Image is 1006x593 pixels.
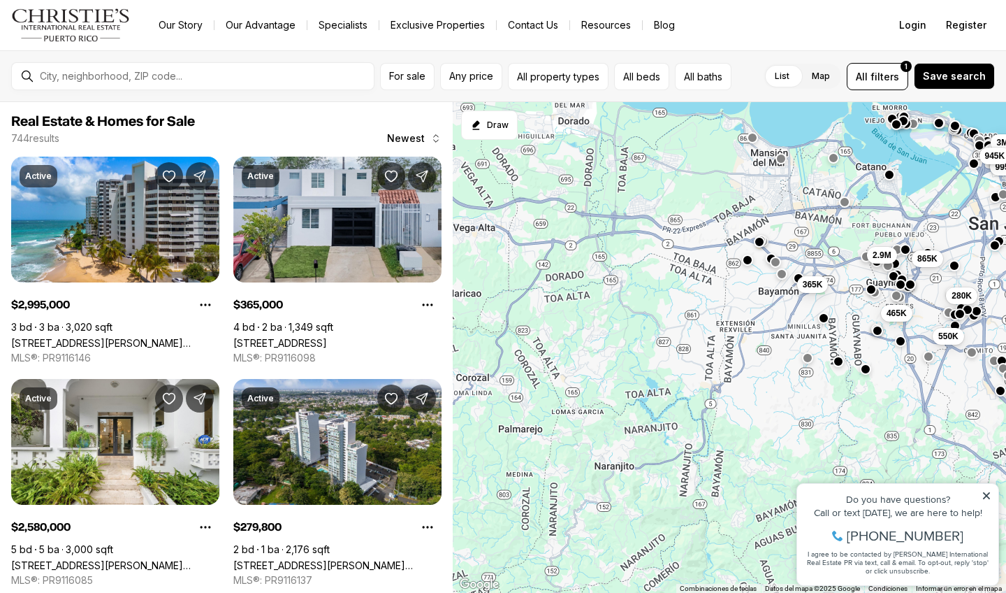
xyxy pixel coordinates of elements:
a: Blog [643,15,686,35]
p: Active [247,171,274,182]
span: I agree to be contacted by [PERSON_NAME] International Real Estate PR via text, call & email. To ... [17,86,199,113]
span: [PHONE_NUMBER] [57,66,174,80]
button: For sale [380,63,435,90]
button: All property types [508,63,608,90]
button: Contact Us [497,15,569,35]
a: 200 Alcala St. COLLEGE PARK APARTMENTS #APT. B-1604, SAN JUAN PR, 00921 [233,559,442,571]
button: Property options [191,513,219,541]
span: 465K [887,307,907,318]
label: List [764,64,801,89]
a: Exclusive Properties [379,15,496,35]
button: Allfilters1 [847,63,908,90]
a: Our Advantage [214,15,307,35]
button: Login [891,11,935,39]
p: Active [247,393,274,404]
span: Save search [923,71,986,82]
button: 465K [881,304,912,321]
p: 744 results [11,133,59,144]
a: Our Story [147,15,214,35]
button: Share Property [408,385,436,413]
button: Save Property: 5 PARQUE DE TORRIMAR #H-6 [377,162,405,190]
span: Any price [449,71,493,82]
button: 865K [912,250,943,266]
button: Property options [191,291,219,319]
button: Register [938,11,995,39]
button: Save Property: 1 N MANUEL RODRIGUEZ SERRA ST #6 [155,162,183,190]
button: Newest [379,124,450,152]
button: All beds [614,63,669,90]
button: Property options [414,513,442,541]
button: Save Property: 1308 WILSON AVE [155,385,183,413]
button: Share Property [408,162,436,190]
span: Login [899,20,926,31]
a: Specialists [307,15,379,35]
a: 5 PARQUE DE TORRIMAR #H-6, BAYAMON PR, 00959 [233,337,327,349]
button: 2.9M [867,246,897,263]
label: Map [801,64,841,89]
a: 1308 WILSON AVE, SAN JUAN PR, 00907 [11,559,219,571]
span: Real Estate & Homes for Sale [11,115,195,129]
button: Any price [440,63,502,90]
img: logo [11,8,131,42]
a: Resources [570,15,642,35]
span: Datos del mapa ©2025 Google [765,585,860,592]
button: Start drawing [461,110,518,140]
button: Property options [414,291,442,319]
button: Share Property [186,385,214,413]
span: Register [946,20,986,31]
button: 365K [797,276,829,292]
a: 1 N MANUEL RODRIGUEZ SERRA ST #6, SAN JUAN PR, 00907 [11,337,219,349]
span: All [856,69,868,84]
button: 280K [946,287,977,304]
p: Active [25,171,52,182]
span: 1 [905,61,907,72]
span: Newest [387,133,425,144]
div: Call or text [DATE], we are here to help! [15,45,202,55]
span: 550K [938,331,958,342]
span: 2.9M [873,249,891,260]
p: Active [25,393,52,404]
span: 280K [952,290,972,301]
div: Do you have questions? [15,31,202,41]
span: filters [870,69,899,84]
span: 865K [917,252,938,264]
button: 550K [933,328,964,345]
span: 945K [985,150,1005,162]
span: For sale [389,71,425,82]
button: Save Property: 200 Alcala St. COLLEGE PARK APARTMENTS #APT. B-1604 [377,385,405,413]
span: 365K [803,278,823,290]
button: Share Property [186,162,214,190]
button: All baths [675,63,731,90]
button: Save search [914,63,995,90]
